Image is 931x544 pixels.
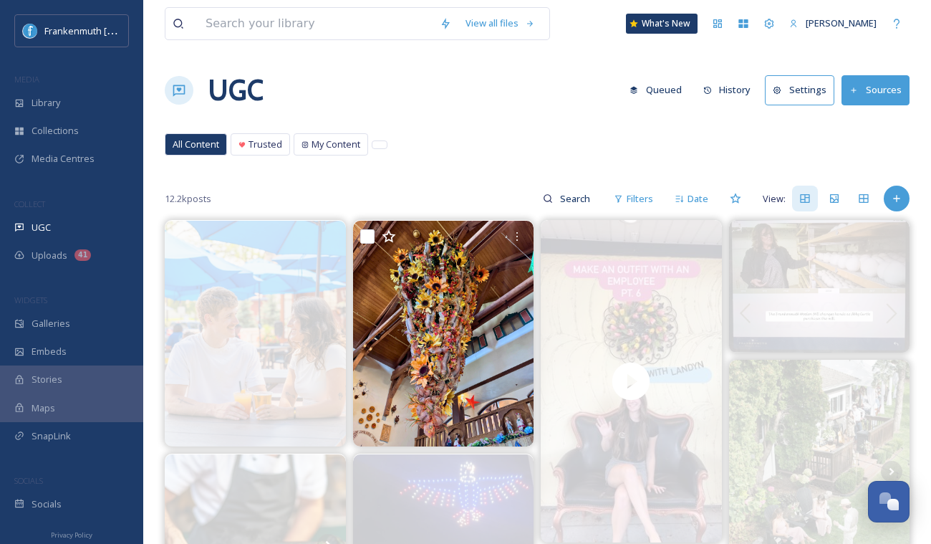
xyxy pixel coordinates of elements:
input: Search your library [198,8,433,39]
a: View all files [458,9,542,37]
span: Frankenmuth [US_STATE] [44,24,153,37]
a: Privacy Policy [51,525,92,543]
span: All Content [173,138,219,151]
img: Summer’s winding down, and so is Fischer Platz Biergarten. ☀️ Come kick back and soak up the last... [165,221,346,447]
img: 🍂✨ Fall has arrived at Bavarian Inn Lodge! Autumn-inspired decor and Frankenmuth adventures await... [353,221,534,447]
span: Collections [32,124,79,138]
span: Privacy Policy [51,530,92,540]
span: WIDGETS [14,295,47,305]
a: Queued [622,76,696,104]
span: View: [763,192,786,206]
button: History [696,76,758,104]
span: Maps [32,401,55,415]
a: [PERSON_NAME] [782,9,884,37]
span: Media Centres [32,152,95,166]
img: thumbnail [541,220,722,543]
span: Trusted [249,138,282,151]
video: Landyn choose the perfect fall day outfit! She paired a Gretchen Scott sweater with a Panash Flan... [541,220,722,543]
span: SnapLink [32,429,71,443]
span: Filters [627,192,653,206]
span: Uploads [32,249,67,262]
span: Galleries [32,317,70,330]
a: History [696,76,766,104]
span: My Content [312,138,360,151]
span: SOCIALS [14,475,43,486]
img: Social%20Media%20PFP%202025.jpg [23,24,37,38]
button: Sources [841,75,910,105]
span: Embeds [32,345,67,358]
span: Date [688,192,708,206]
img: It's time for the Frankenmuth Woolen Mill Wayback Wednesday Post! For the next several weeks, we ... [729,220,910,353]
span: 12.2k posts [165,192,211,206]
span: UGC [32,221,51,234]
span: Library [32,96,60,110]
a: Settings [765,75,841,105]
span: Stories [32,373,62,386]
button: Settings [765,75,834,105]
span: Socials [32,497,62,511]
button: Open Chat [868,481,910,522]
a: UGC [208,69,264,112]
a: What's New [626,14,698,34]
div: 41 [74,249,91,261]
button: Queued [622,76,689,104]
span: COLLECT [14,199,45,209]
span: [PERSON_NAME] [806,16,877,29]
span: MEDIA [14,74,39,85]
input: Search [553,184,599,213]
